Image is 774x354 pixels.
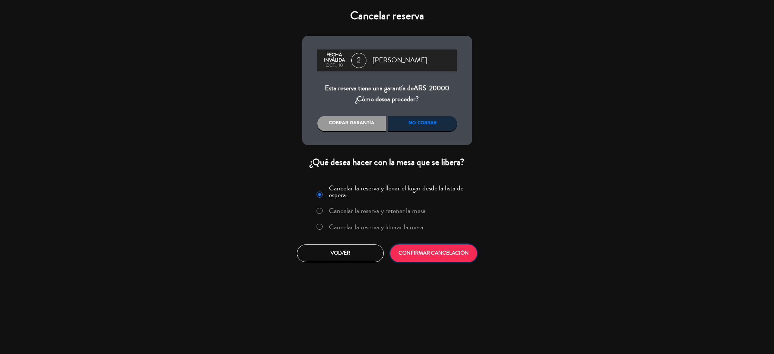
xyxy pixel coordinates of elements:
label: Cancelar la reserva y retener la mesa [329,207,426,214]
label: Cancelar la reserva y llenar el lugar desde la lista de espera [329,185,467,198]
button: Volver [297,244,384,262]
div: ¿Qué desea hacer con la mesa que se libera? [302,156,472,168]
div: Fecha inválida [321,53,348,63]
span: 2 [351,53,366,68]
button: CONFIRMAR CANCELACIÓN [390,244,477,262]
span: 20000 [429,83,449,93]
span: ARS [414,83,426,93]
span: [PERSON_NAME] [372,55,427,66]
div: Cobrar garantía [317,116,386,131]
label: Cancelar la reserva y liberar la mesa [329,224,423,230]
div: No cobrar [388,116,457,131]
h4: Cancelar reserva [302,9,472,23]
div: oct., 10 [321,63,348,68]
div: Esta reserva tiene una garantía de ¿Cómo desea proceder? [317,83,457,105]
